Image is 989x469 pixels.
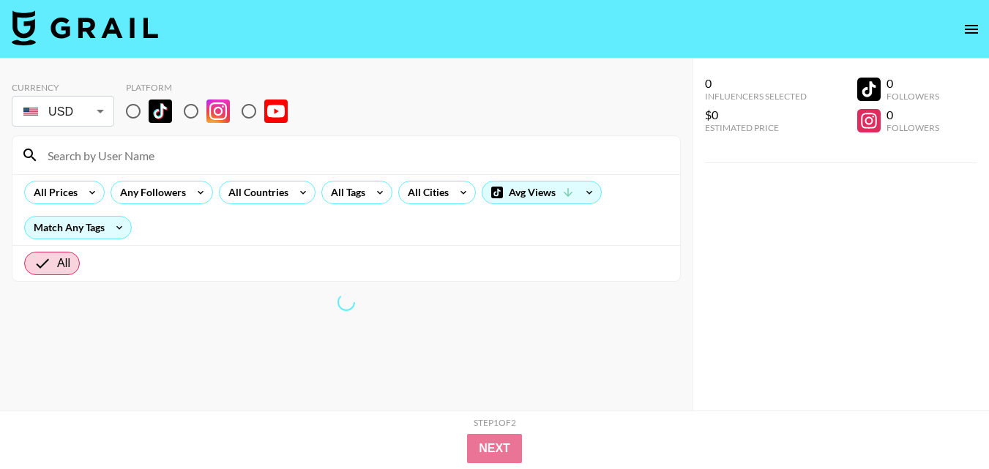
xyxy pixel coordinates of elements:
img: Grail Talent [12,10,158,45]
div: Step 1 of 2 [474,417,516,428]
button: open drawer [957,15,986,44]
div: 0 [705,76,807,91]
div: All Cities [399,181,452,203]
input: Search by User Name [39,143,671,167]
div: All Tags [322,181,368,203]
div: All Prices [25,181,81,203]
div: Currency [12,82,114,93]
div: Avg Views [482,181,601,203]
div: Match Any Tags [25,217,131,239]
button: Next [467,434,522,463]
div: Followers [887,91,939,102]
div: Followers [887,122,939,133]
span: All [57,255,70,272]
div: All Countries [220,181,291,203]
img: Instagram [206,100,230,123]
div: Estimated Price [705,122,807,133]
div: Any Followers [111,181,189,203]
div: 0 [887,76,939,91]
img: TikTok [149,100,172,123]
div: $0 [705,108,807,122]
span: Refreshing lists, bookers, clients, countries, tags, cities, talent, talent... [337,293,355,311]
img: YouTube [264,100,288,123]
div: Platform [126,82,299,93]
div: 0 [887,108,939,122]
div: USD [15,99,111,124]
div: Influencers Selected [705,91,807,102]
